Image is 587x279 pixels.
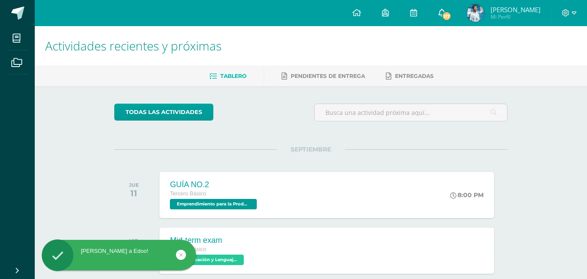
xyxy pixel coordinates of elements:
div: [PERSON_NAME] a Edoo! [42,247,196,255]
span: Entregadas [395,73,434,79]
span: Pendientes de entrega [291,73,365,79]
span: SEPTIEMBRE [277,145,345,153]
input: Busca una actividad próxima aquí... [315,104,507,121]
a: Pendientes de entrega [282,69,365,83]
span: Actividades recientes y próximas [45,37,222,54]
div: 8:00 PM [450,191,484,199]
div: JUE [129,182,139,188]
a: Entregadas [386,69,434,83]
span: Emprendimiento para la Productividad 'C' [170,199,257,209]
div: 11 [129,188,139,198]
div: GUÍA NO.2 [170,180,259,189]
span: 117 [442,11,451,21]
a: Tablero [209,69,246,83]
span: Tablero [220,73,246,79]
span: Tercero Básico [170,191,206,197]
span: Mi Perfil [491,13,541,20]
div: Mid-term exam [170,236,246,245]
div: VIE [129,238,138,244]
span: [PERSON_NAME] [491,5,541,14]
a: todas las Actividades [114,104,213,121]
img: 04b1002ab4f5beb69129a922e14b0dad.png [467,4,484,22]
